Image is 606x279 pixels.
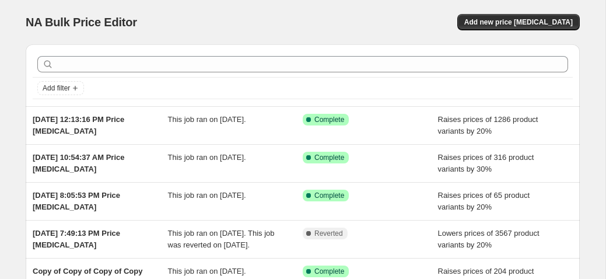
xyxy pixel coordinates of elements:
span: Raises prices of 1286 product variants by 20% [438,115,538,135]
span: This job ran on [DATE]. [168,153,246,162]
span: [DATE] 7:49:13 PM Price [MEDICAL_DATA] [33,229,120,249]
span: [DATE] 10:54:37 AM Price [MEDICAL_DATA] [33,153,125,173]
span: [DATE] 12:13:16 PM Price [MEDICAL_DATA] [33,115,124,135]
span: Add filter [43,83,70,93]
span: Raises prices of 65 product variants by 20% [438,191,530,211]
span: Complete [314,115,344,124]
span: Raises prices of 316 product variants by 30% [438,153,534,173]
button: Add new price [MEDICAL_DATA] [457,14,580,30]
span: Complete [314,153,344,162]
span: Complete [314,267,344,276]
span: [DATE] 8:05:53 PM Price [MEDICAL_DATA] [33,191,120,211]
span: This job ran on [DATE]. [168,115,246,124]
span: Complete [314,191,344,200]
span: NA Bulk Price Editor [26,16,137,29]
button: Add filter [37,81,84,95]
span: This job ran on [DATE]. [168,191,246,200]
span: This job ran on [DATE]. This job was reverted on [DATE]. [168,229,275,249]
span: Add new price [MEDICAL_DATA] [464,18,573,27]
span: Lowers prices of 3567 product variants by 20% [438,229,540,249]
span: This job ran on [DATE]. [168,267,246,275]
span: Reverted [314,229,343,238]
